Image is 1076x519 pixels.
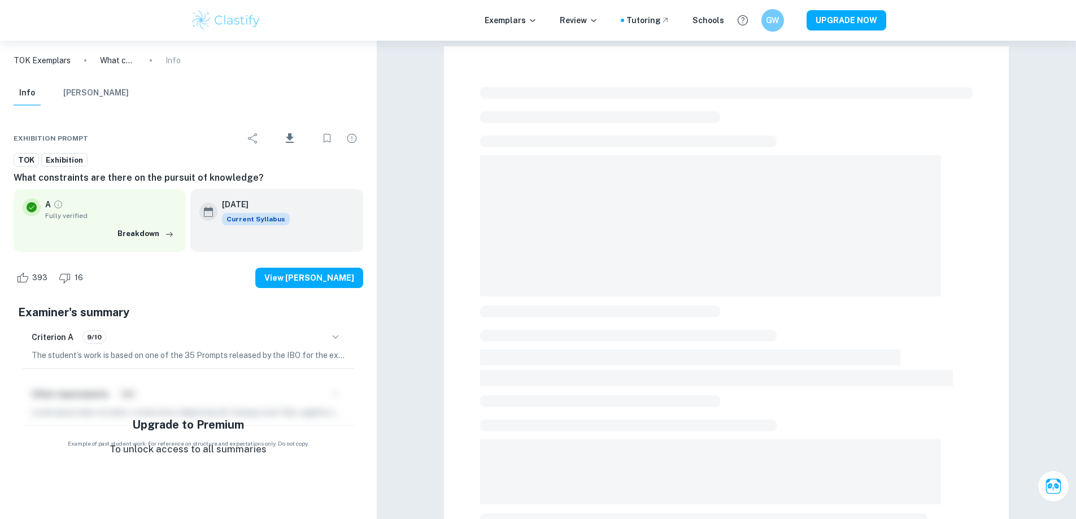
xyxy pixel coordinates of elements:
[14,155,38,166] span: TOK
[45,211,177,221] span: Fully verified
[41,153,88,167] a: Exhibition
[341,127,363,150] div: Report issue
[110,442,267,457] p: To unlock access to all summaries
[56,269,89,287] div: Dislike
[14,81,41,106] button: Info
[222,213,290,225] div: This exemplar is based on the current syllabus. Feel free to refer to it for inspiration/ideas wh...
[14,171,363,185] h6: What constraints are there on the pursuit of knowledge?
[115,225,177,242] button: Breakdown
[68,272,89,284] span: 16
[761,9,784,32] button: GW
[560,14,598,27] p: Review
[485,14,537,27] p: Exemplars
[14,54,71,67] a: TOK Exemplars
[14,153,39,167] a: TOK
[316,127,338,150] div: Bookmark
[14,439,363,448] span: Example of past student work. For reference on structure and expectations only. Do not copy.
[26,272,54,284] span: 393
[733,11,752,30] button: Help and Feedback
[32,331,73,343] h6: Criterion A
[242,127,264,150] div: Share
[766,14,779,27] h6: GW
[807,10,886,30] button: UPGRADE NOW
[255,268,363,288] button: View [PERSON_NAME]
[100,54,136,67] p: What constraints are there on the pursuit of knowledge?
[45,198,51,211] p: A
[132,416,244,433] h5: Upgrade to Premium
[267,124,313,153] div: Download
[83,332,106,342] span: 9/10
[692,14,724,27] a: Schools
[222,198,281,211] h6: [DATE]
[626,14,670,27] a: Tutoring
[222,213,290,225] span: Current Syllabus
[165,54,181,67] p: Info
[1038,470,1069,502] button: Ask Clai
[18,304,359,321] h5: Examiner's summary
[190,9,262,32] img: Clastify logo
[53,199,63,210] a: Grade fully verified
[32,349,345,361] p: The student’s work is based on one of the 35 Prompts released by the IBO for the examination sess...
[14,269,54,287] div: Like
[14,133,88,143] span: Exhibition Prompt
[42,155,87,166] span: Exhibition
[63,81,129,106] button: [PERSON_NAME]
